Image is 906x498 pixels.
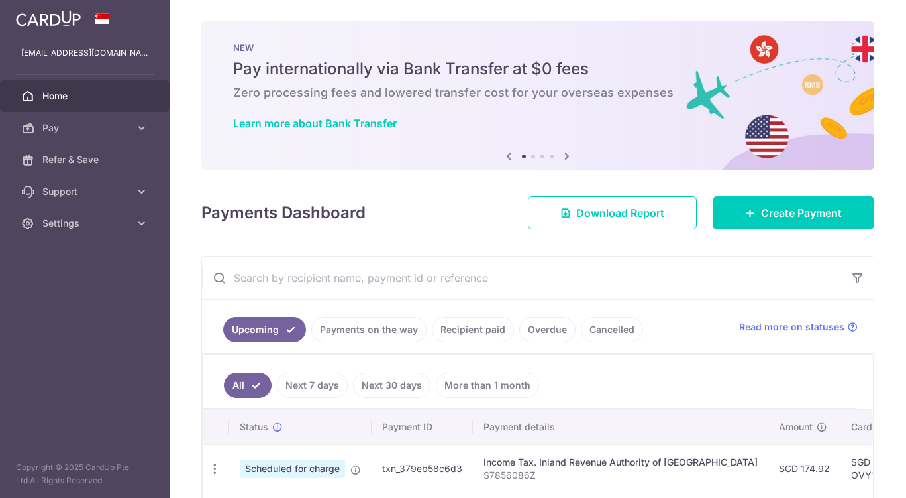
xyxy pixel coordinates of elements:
[528,196,697,229] a: Download Report
[42,217,130,230] span: Settings
[277,373,348,398] a: Next 7 days
[233,117,397,130] a: Learn more about Bank Transfer
[21,46,148,60] p: [EMAIL_ADDRESS][DOMAIN_NAME]
[233,42,842,53] p: NEW
[353,373,430,398] a: Next 30 days
[483,469,758,482] p: S7856086Z
[432,317,514,342] a: Recipient paid
[223,317,306,342] a: Upcoming
[311,317,427,342] a: Payments on the way
[42,121,130,135] span: Pay
[473,410,768,444] th: Payment details
[42,90,130,103] span: Home
[739,320,844,334] span: Read more on statuses
[436,373,539,398] a: More than 1 month
[576,205,664,221] span: Download Report
[202,257,842,299] input: Search by recipient name, payment id or reference
[372,410,473,444] th: Payment ID
[201,201,366,225] h4: Payments Dashboard
[519,317,576,342] a: Overdue
[240,460,345,478] span: Scheduled for charge
[483,456,758,469] div: Income Tax. Inland Revenue Authority of [GEOGRAPHIC_DATA]
[739,320,858,334] a: Read more on statuses
[224,373,272,398] a: All
[16,11,81,27] img: CardUp
[761,205,842,221] span: Create Payment
[42,153,130,166] span: Refer & Save
[233,58,842,80] h5: Pay internationally via Bank Transfer at $0 fees
[372,444,473,493] td: txn_379eb58c6d3
[768,444,840,493] td: SGD 174.92
[851,420,901,434] span: CardUp fee
[233,85,842,101] h6: Zero processing fees and lowered transfer cost for your overseas expenses
[713,196,874,229] a: Create Payment
[240,420,268,434] span: Status
[201,21,874,170] img: Bank transfer banner
[42,185,130,198] span: Support
[779,420,813,434] span: Amount
[581,317,643,342] a: Cancelled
